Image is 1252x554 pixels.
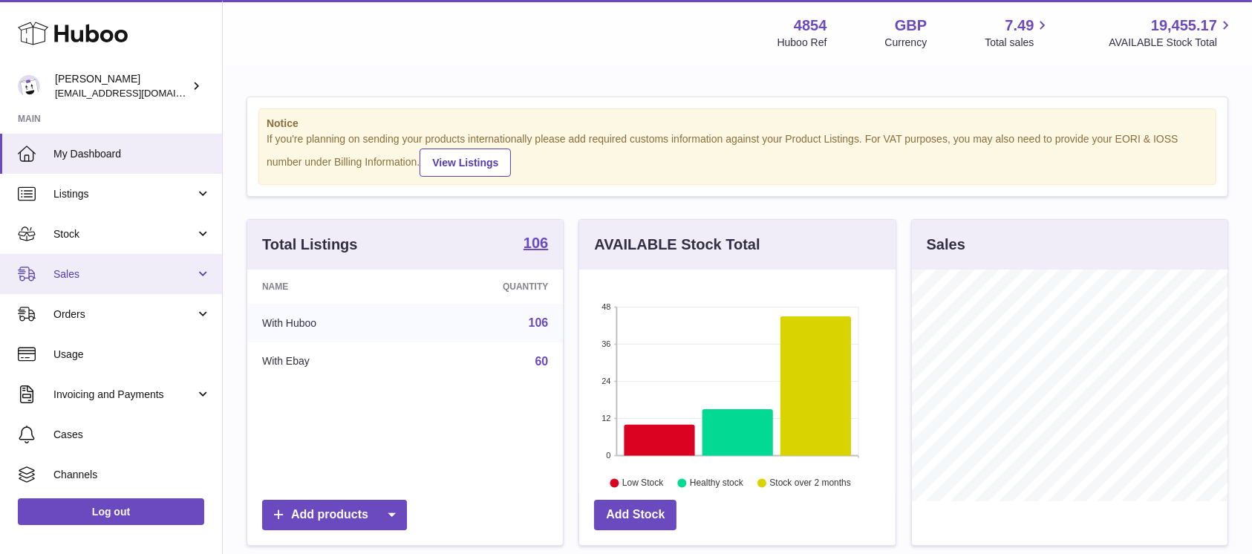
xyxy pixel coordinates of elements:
[53,307,195,322] span: Orders
[53,147,211,161] span: My Dashboard
[53,388,195,402] span: Invoicing and Payments
[602,377,611,385] text: 24
[247,304,414,342] td: With Huboo
[18,75,40,97] img: jimleo21@yahoo.gr
[414,270,563,304] th: Quantity
[267,132,1208,177] div: If you're planning on sending your products internationally please add required customs informati...
[53,428,211,442] span: Cases
[53,267,195,281] span: Sales
[420,149,511,177] a: View Listings
[594,500,676,530] a: Add Stock
[602,339,611,348] text: 36
[524,235,548,253] a: 106
[247,270,414,304] th: Name
[594,235,760,255] h3: AVAILABLE Stock Total
[267,117,1208,131] strong: Notice
[1005,16,1034,36] span: 7.49
[262,500,407,530] a: Add products
[524,235,548,250] strong: 106
[535,355,549,368] a: 60
[262,235,358,255] h3: Total Listings
[622,478,664,488] text: Low Stock
[18,498,204,525] a: Log out
[529,316,549,329] a: 106
[55,72,189,100] div: [PERSON_NAME]
[602,414,611,423] text: 12
[985,36,1051,50] span: Total sales
[1151,16,1217,36] span: 19,455.17
[985,16,1051,50] a: 7.49 Total sales
[55,87,218,99] span: [EMAIL_ADDRESS][DOMAIN_NAME]
[885,36,927,50] div: Currency
[53,227,195,241] span: Stock
[53,348,211,362] span: Usage
[777,36,827,50] div: Huboo Ref
[247,342,414,381] td: With Ebay
[602,302,611,311] text: 48
[770,478,851,488] text: Stock over 2 months
[1109,16,1234,50] a: 19,455.17 AVAILABLE Stock Total
[607,451,611,460] text: 0
[927,235,965,255] h3: Sales
[895,16,927,36] strong: GBP
[53,468,211,482] span: Channels
[690,478,744,488] text: Healthy stock
[53,187,195,201] span: Listings
[794,16,827,36] strong: 4854
[1109,36,1234,50] span: AVAILABLE Stock Total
